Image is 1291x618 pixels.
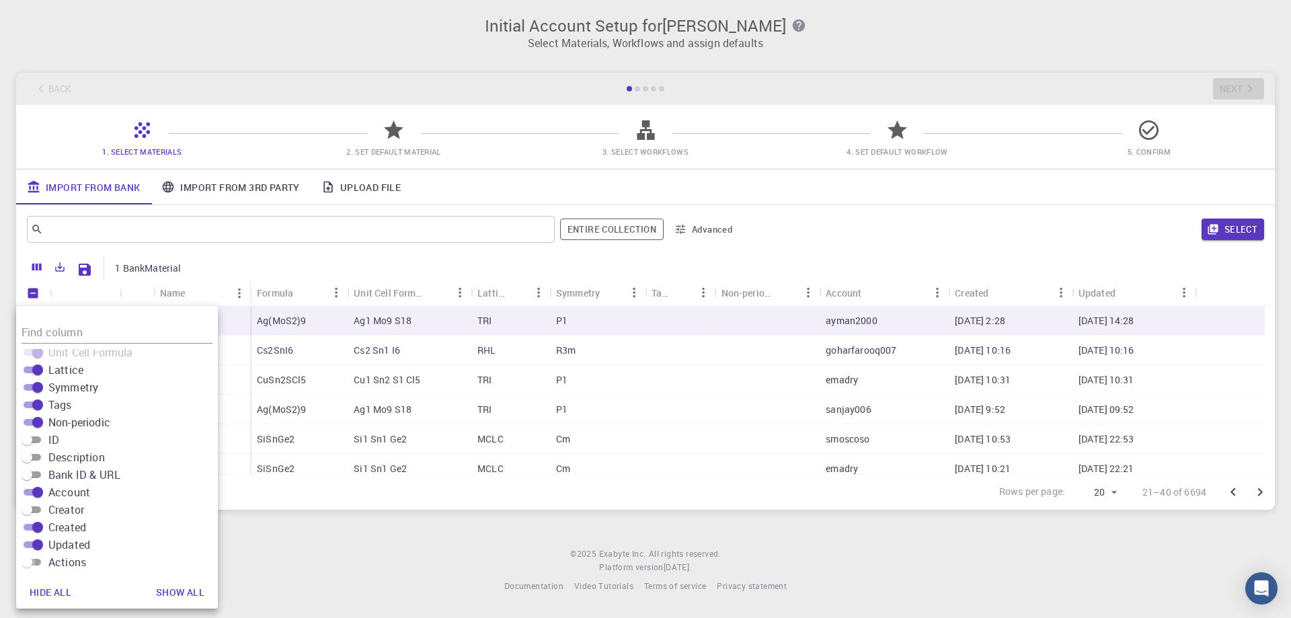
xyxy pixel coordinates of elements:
[955,462,1011,475] p: [DATE] 10:21
[1079,403,1134,416] p: [DATE] 09:52
[102,147,182,157] span: 1. Select Materials
[1116,282,1137,303] button: Sort
[599,548,646,559] span: Exabyte Inc.
[715,280,820,306] div: Non-periodic
[120,280,153,306] div: Icon
[347,280,471,306] div: Unit Cell Formula
[257,344,293,357] p: Cs2SnI6
[560,219,664,240] button: Entire collection
[644,580,706,593] a: Terms of service
[311,169,412,204] a: Upload File
[556,462,570,475] p: Cm
[560,219,664,240] span: Filter throughout whole library including sets (folders)
[354,280,428,306] div: Unit Cell Formula
[664,561,692,574] a: [DATE].
[71,256,98,283] button: Save Explorer Settings
[24,35,1267,51] p: Select Materials, Workflows and assign defaults
[664,562,692,572] span: [DATE] .
[955,280,988,306] div: Created
[574,580,633,593] a: Video Tutorials
[669,219,739,240] button: Advanced
[556,280,600,306] div: Symmetry
[449,282,471,303] button: Menu
[1070,483,1121,502] div: 20
[477,314,492,327] p: TRI
[672,282,693,303] button: Sort
[48,484,90,500] span: Account
[1142,486,1206,499] p: 21–40 of 6694
[354,462,407,475] p: Si1 Sn1 Ge2
[1202,219,1264,240] button: Select
[1079,373,1134,387] p: [DATE] 10:31
[602,147,689,157] span: 3. Select Workflows
[257,314,306,327] p: Ag(MoS2)9
[506,282,528,303] button: Sort
[1220,479,1247,506] button: Go to previous page
[1079,280,1116,306] div: Updated
[185,282,206,304] button: Sort
[623,282,645,303] button: Menu
[861,282,883,303] button: Sort
[649,547,721,561] span: All rights reserved.
[477,462,504,475] p: MCLC
[22,322,212,344] input: Column title
[145,579,215,606] button: Show all
[504,580,563,591] span: Documentation
[1072,280,1196,306] div: Updated
[477,344,496,357] p: RHL
[48,362,83,378] span: Lattice
[48,467,120,483] span: Bank ID & URL
[250,280,347,306] div: Formula
[257,373,306,387] p: CuSn2SCl5
[599,561,663,574] span: Platform version
[797,282,819,303] button: Menu
[1128,147,1171,157] span: 5. Confirm
[477,280,506,306] div: Lattice
[1079,432,1134,446] p: [DATE] 22:53
[325,282,347,303] button: Menu
[574,580,633,591] span: Video Tutorials
[955,314,1005,327] p: [DATE] 2:28
[955,344,1011,357] p: [DATE] 10:16
[354,373,420,387] p: Cu1 Sn2 S1 Cl5
[556,432,570,446] p: Cm
[504,580,563,593] a: Documentation
[826,462,858,475] p: emadry
[153,280,250,306] div: Name
[948,280,1071,306] div: Created
[48,379,98,395] span: Symmetry
[48,432,59,448] span: ID
[826,432,869,446] p: smoscoso
[776,282,797,303] button: Sort
[48,397,72,413] span: Tags
[988,282,1010,303] button: Sort
[847,147,947,157] span: 4. Set Default Workflow
[1050,282,1072,303] button: Menu
[354,314,412,327] p: Ag1 Mo9 S18
[999,485,1065,500] p: Rows per page:
[549,280,645,306] div: Symmetry
[229,282,250,304] button: Menu
[955,403,1005,416] p: [DATE] 9:52
[1079,344,1134,357] p: [DATE] 10:16
[346,147,440,157] span: 2. Set Default Material
[693,282,715,303] button: Menu
[257,432,295,446] p: SiSnGe2
[819,280,948,306] div: Account
[927,282,948,303] button: Menu
[293,282,315,303] button: Sort
[556,314,568,327] p: P1
[721,280,777,306] div: Non-periodic
[556,344,576,357] p: R3m
[16,169,151,204] a: Import From Bank
[528,282,549,303] button: Menu
[477,403,492,416] p: TRI
[477,432,504,446] p: MCLC
[556,373,568,387] p: P1
[48,502,84,518] span: Creator
[570,547,598,561] span: © 2025
[599,547,646,561] a: Exabyte Inc.
[115,262,181,275] p: 1 BankMaterial
[48,344,133,360] span: Unit Cell Formula
[160,280,186,306] div: Name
